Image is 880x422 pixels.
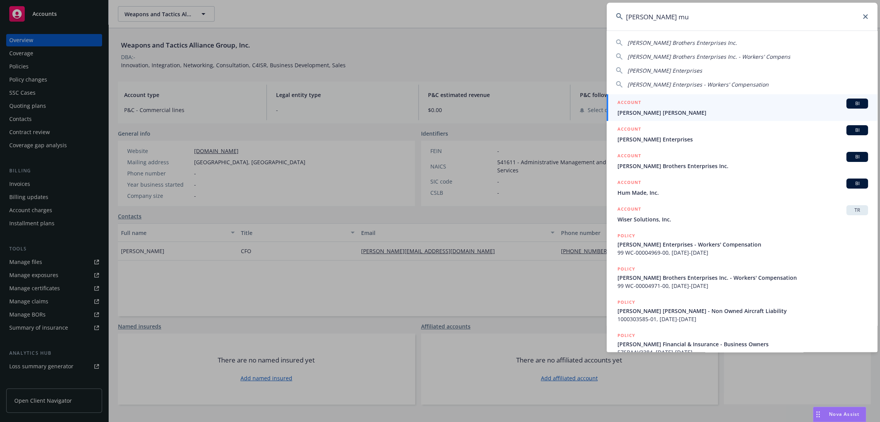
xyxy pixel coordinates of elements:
h5: ACCOUNT [617,179,641,188]
h5: POLICY [617,298,635,306]
h5: POLICY [617,232,635,240]
span: [PERSON_NAME] [PERSON_NAME] - Non Owned Aircraft Liability [617,307,868,315]
button: Nova Assist [813,407,866,422]
span: [PERSON_NAME] Enterprises [628,67,702,74]
input: Search... [607,3,877,31]
a: POLICY[PERSON_NAME] Enterprises - Workers' Compensation99 WC-00004969-00, [DATE]-[DATE] [607,228,877,261]
h5: POLICY [617,265,635,273]
span: [PERSON_NAME] Enterprises - Workers' Compensation [628,81,769,88]
h5: ACCOUNT [617,125,641,134]
a: POLICY[PERSON_NAME] Financial & Insurance - Business Owners57SBAAV3384, [DATE]-[DATE] [607,327,877,361]
span: Wiser Solutions, Inc. [617,215,868,223]
span: BI [849,180,865,187]
span: Hum Made, Inc. [617,189,868,197]
span: 1000303585-01, [DATE]-[DATE] [617,315,868,323]
span: [PERSON_NAME] [PERSON_NAME] [617,109,868,117]
a: ACCOUNTBIHum Made, Inc. [607,174,877,201]
span: TR [849,207,865,214]
h5: ACCOUNT [617,205,641,214]
a: ACCOUNTBI[PERSON_NAME] Enterprises [607,121,877,148]
span: [PERSON_NAME] Brothers Enterprises Inc. - Workers' Compensation [617,274,868,282]
a: ACCOUNTTRWiser Solutions, Inc. [607,201,877,228]
span: BI [849,100,865,107]
span: [PERSON_NAME] Financial & Insurance - Business Owners [617,340,868,348]
span: [PERSON_NAME] Brothers Enterprises Inc. [617,162,868,170]
span: 99 WC-00004969-00, [DATE]-[DATE] [617,248,868,257]
span: [PERSON_NAME] Brothers Enterprises Inc. [628,39,737,46]
span: 99 WC-00004971-00, [DATE]-[DATE] [617,282,868,290]
div: Drag to move [813,407,823,422]
h5: POLICY [617,332,635,339]
span: Nova Assist [829,411,860,417]
a: POLICY[PERSON_NAME] [PERSON_NAME] - Non Owned Aircraft Liability1000303585-01, [DATE]-[DATE] [607,294,877,327]
h5: ACCOUNT [617,99,641,108]
h5: ACCOUNT [617,152,641,161]
a: ACCOUNTBI[PERSON_NAME] [PERSON_NAME] [607,94,877,121]
a: ACCOUNTBI[PERSON_NAME] Brothers Enterprises Inc. [607,148,877,174]
span: [PERSON_NAME] Enterprises [617,135,868,143]
span: [PERSON_NAME] Enterprises - Workers' Compensation [617,240,868,248]
span: [PERSON_NAME] Brothers Enterprises Inc. - Workers' Compens [628,53,790,60]
span: BI [849,127,865,134]
span: BI [849,153,865,160]
a: POLICY[PERSON_NAME] Brothers Enterprises Inc. - Workers' Compensation99 WC-00004971-00, [DATE]-[D... [607,261,877,294]
span: 57SBAAV3384, [DATE]-[DATE] [617,348,868,356]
